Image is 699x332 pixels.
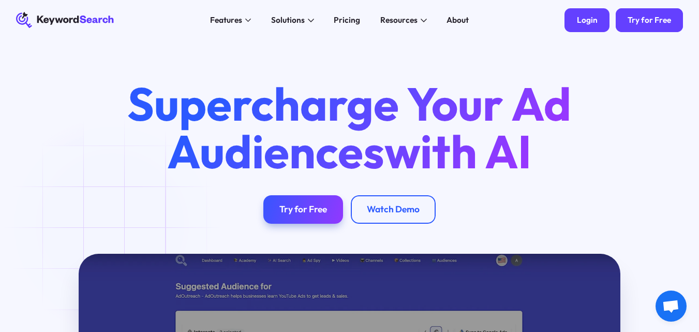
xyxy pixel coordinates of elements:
[564,8,609,33] a: Login
[441,12,475,28] a: About
[334,14,360,26] div: Pricing
[447,14,469,26] div: About
[328,12,366,28] a: Pricing
[628,15,671,25] div: Try for Free
[577,15,598,25] div: Login
[384,122,531,180] span: with AI
[279,204,327,215] div: Try for Free
[367,204,420,215] div: Watch Demo
[263,195,343,223] a: Try for Free
[616,8,683,33] a: Try for Free
[210,14,242,26] div: Features
[656,291,687,322] div: Open chat
[271,14,305,26] div: Solutions
[380,14,418,26] div: Resources
[109,80,590,176] h1: Supercharge Your Ad Audiences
